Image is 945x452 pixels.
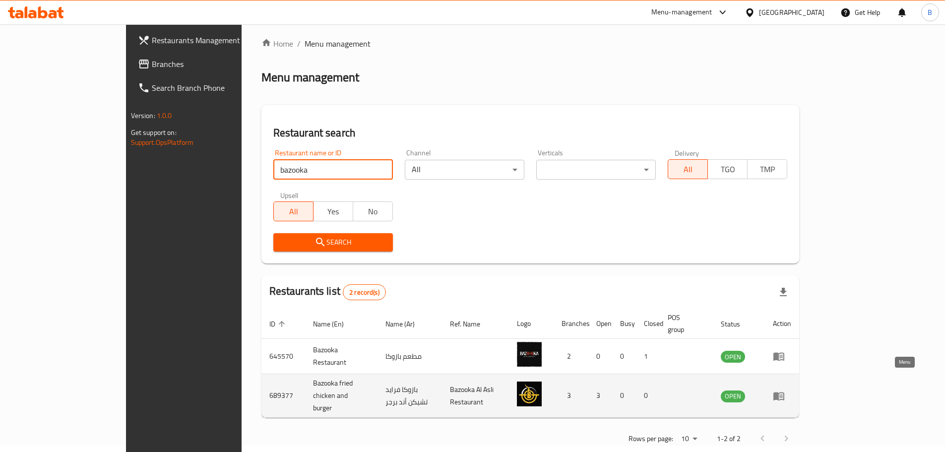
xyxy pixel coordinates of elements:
[747,159,787,179] button: TMP
[273,233,393,252] button: Search
[130,52,284,76] a: Branches
[378,339,442,374] td: مطعم بازوكا
[517,382,542,406] img: Bazooka fried chicken and burger
[773,350,791,362] div: Menu
[668,312,701,335] span: POS group
[305,339,378,374] td: Bazooka Restaurant
[405,160,524,180] div: All
[130,28,284,52] a: Restaurants Management
[152,58,276,70] span: Branches
[131,126,177,139] span: Get support on:
[313,318,357,330] span: Name (En)
[707,159,748,179] button: TGO
[343,288,385,297] span: 2 record(s)
[261,69,359,85] h2: Menu management
[588,374,612,418] td: 3
[759,7,824,18] div: [GEOGRAPHIC_DATA]
[313,201,353,221] button: Yes
[721,390,745,402] span: OPEN
[273,126,788,140] h2: Restaurant search
[357,204,389,219] span: No
[305,374,378,418] td: Bazooka fried chicken and burger
[612,374,636,418] td: 0
[273,201,314,221] button: All
[771,280,795,304] div: Export file
[536,160,656,180] div: ​
[636,339,660,374] td: 1
[343,284,386,300] div: Total records count
[675,149,699,156] label: Delivery
[278,204,310,219] span: All
[721,351,745,363] span: OPEN
[152,34,276,46] span: Restaurants Management
[130,76,284,100] a: Search Branch Phone
[152,82,276,94] span: Search Branch Phone
[385,318,428,330] span: Name (Ar)
[677,432,701,447] div: Rows per page:
[269,318,288,330] span: ID
[588,339,612,374] td: 0
[554,374,588,418] td: 3
[712,162,744,177] span: TGO
[353,201,393,221] button: No
[297,38,301,50] li: /
[612,339,636,374] td: 0
[668,159,708,179] button: All
[131,136,194,149] a: Support.OpsPlatform
[721,318,753,330] span: Status
[131,109,155,122] span: Version:
[509,309,554,339] th: Logo
[928,7,932,18] span: B
[651,6,712,18] div: Menu-management
[269,284,386,300] h2: Restaurants list
[261,309,800,418] table: enhanced table
[636,374,660,418] td: 0
[273,160,393,180] input: Search for restaurant name or ID..
[157,109,172,122] span: 1.0.0
[752,162,783,177] span: TMP
[442,374,509,418] td: Bazooka Al Asli Restaurant
[588,309,612,339] th: Open
[636,309,660,339] th: Closed
[554,339,588,374] td: 2
[450,318,493,330] span: Ref. Name
[612,309,636,339] th: Busy
[717,433,741,445] p: 1-2 of 2
[305,38,371,50] span: Menu management
[378,374,442,418] td: بازوكا فرايد تشيكن أند برجر
[281,236,385,249] span: Search
[765,309,799,339] th: Action
[317,204,349,219] span: Yes
[261,38,800,50] nav: breadcrumb
[517,342,542,367] img: Bazooka Restaurant
[554,309,588,339] th: Branches
[672,162,704,177] span: All
[280,192,299,198] label: Upsell
[629,433,673,445] p: Rows per page:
